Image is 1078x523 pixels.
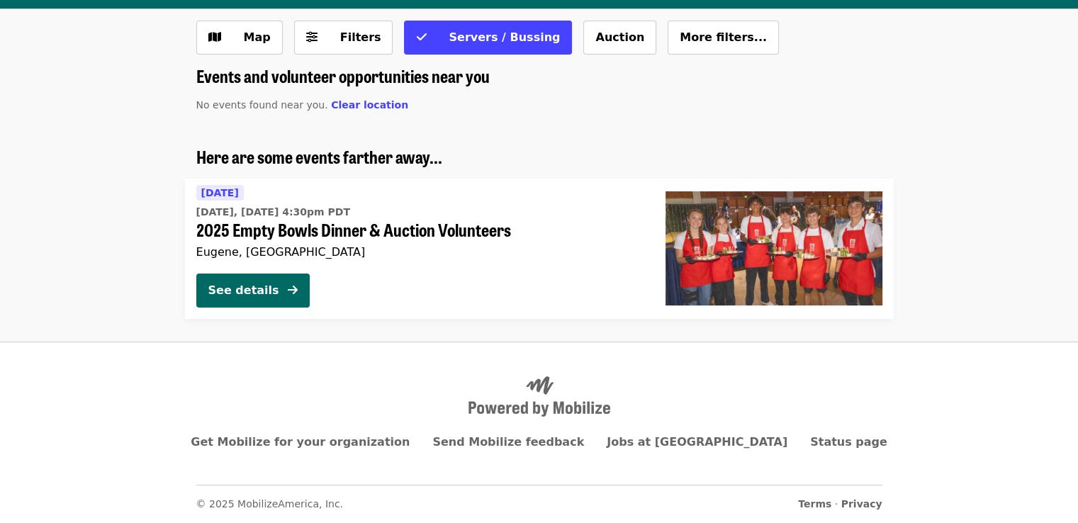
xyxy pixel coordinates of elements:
[201,187,239,198] span: [DATE]
[191,435,410,449] a: Get Mobilize for your organization
[331,99,408,111] span: Clear location
[196,274,310,308] button: See details
[196,205,350,220] time: [DATE], [DATE] 4:30pm PDT
[294,21,393,55] button: Filters (0 selected)
[607,435,787,449] a: Jobs at [GEOGRAPHIC_DATA]
[196,434,882,451] nav: Primary footer navigation
[331,98,408,113] button: Clear location
[306,30,318,44] i: sliders-h icon
[196,63,490,88] span: Events and volunteer opportunities near you
[196,498,344,510] span: © 2025 MobilizeAmerica, Inc.
[666,191,882,305] img: 2025 Empty Bowls Dinner & Auction Volunteers organized by FOOD For Lane County
[841,498,882,510] a: Privacy
[185,179,894,319] a: See details for "2025 Empty Bowls Dinner & Auction Volunteers"
[208,282,279,299] div: See details
[680,30,767,44] span: More filters...
[288,283,298,297] i: arrow-right icon
[583,21,656,55] button: Auction
[798,498,831,510] a: Terms
[432,435,584,449] a: Send Mobilize feedback
[208,30,221,44] i: map icon
[196,220,643,240] span: 2025 Empty Bowls Dinner & Auction Volunteers
[468,376,610,417] img: Powered by Mobilize
[244,30,271,44] span: Map
[196,144,442,169] span: Here are some events farther away...
[798,497,882,512] span: ·
[404,21,572,55] button: Servers / Bussing
[196,21,283,55] button: Show map view
[340,30,381,44] span: Filters
[449,30,560,44] span: Servers / Bussing
[668,21,779,55] button: More filters...
[196,485,882,512] nav: Secondary footer navigation
[196,99,328,111] span: No events found near you.
[416,30,426,44] i: check icon
[196,245,643,259] div: Eugene, [GEOGRAPHIC_DATA]
[810,435,887,449] a: Status page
